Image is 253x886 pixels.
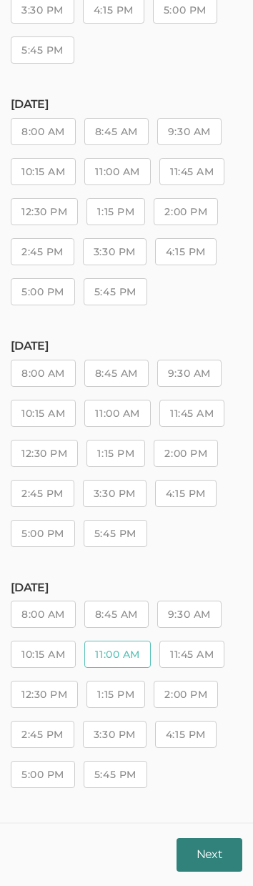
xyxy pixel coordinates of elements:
[11,761,75,788] button: 5:00 PM
[159,641,224,668] button: 11:45 AM
[86,198,145,225] button: 1:15 PM
[11,520,75,547] button: 5:00 PM
[11,601,76,628] button: 8:00 AM
[159,400,224,427] button: 11:45 AM
[11,238,74,265] button: 2:45 PM
[84,118,149,145] button: 8:45 AM
[11,480,74,507] button: 2:45 PM
[154,198,218,225] button: 2:00 PM
[83,480,147,507] button: 3:30 PM
[155,238,217,265] button: 4:15 PM
[86,440,145,467] button: 1:15 PM
[11,721,74,748] button: 2:45 PM
[154,681,218,708] button: 2:00 PM
[11,641,76,668] button: 10:15 AM
[84,641,150,668] button: 11:00 AM
[84,158,150,185] button: 11:00 AM
[11,340,242,353] h5: [DATE]
[11,681,78,708] button: 12:30 PM
[86,681,145,708] button: 1:15 PM
[83,721,147,748] button: 3:30 PM
[84,278,147,305] button: 5:45 PM
[154,440,218,467] button: 2:00 PM
[11,581,242,594] h5: [DATE]
[157,601,222,628] button: 9:30 AM
[11,440,78,467] button: 12:30 PM
[84,761,147,788] button: 5:45 PM
[84,360,149,387] button: 8:45 AM
[11,36,74,64] button: 5:45 PM
[177,838,242,872] button: Next
[155,721,217,748] button: 4:15 PM
[84,400,150,427] button: 11:00 AM
[11,278,75,305] button: 5:00 PM
[11,158,76,185] button: 10:15 AM
[84,601,149,628] button: 8:45 AM
[11,98,242,111] h5: [DATE]
[11,400,76,427] button: 10:15 AM
[11,198,78,225] button: 12:30 PM
[157,360,222,387] button: 9:30 AM
[157,118,222,145] button: 9:30 AM
[11,360,76,387] button: 8:00 AM
[83,238,147,265] button: 3:30 PM
[11,118,76,145] button: 8:00 AM
[159,158,224,185] button: 11:45 AM
[155,480,217,507] button: 4:15 PM
[84,520,147,547] button: 5:45 PM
